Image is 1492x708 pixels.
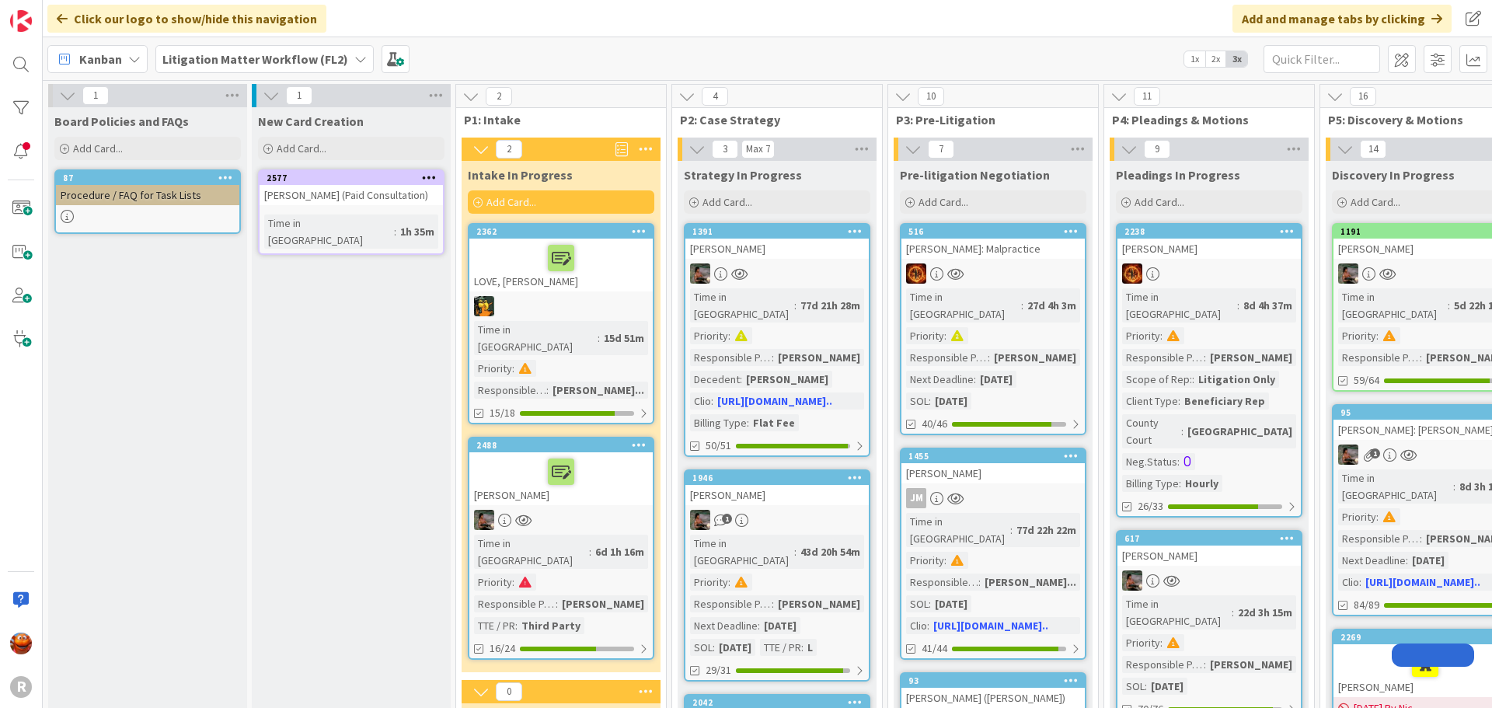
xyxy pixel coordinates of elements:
span: 2x [1205,51,1226,67]
span: : [944,552,946,569]
div: Billing Type [690,414,747,431]
span: : [1160,634,1163,651]
div: Responsible Paralegal [690,349,772,366]
span: : [1177,453,1180,470]
div: Procedure / FAQ for Task Lists [56,185,239,205]
span: 9 [1144,140,1170,159]
span: : [711,392,713,410]
div: Time in [GEOGRAPHIC_DATA] [906,513,1010,547]
div: [PERSON_NAME] [469,452,653,505]
div: 2488 [476,440,653,451]
div: 516 [901,225,1085,239]
span: 84/89 [1354,597,1379,613]
span: 1 [1370,448,1380,459]
div: 87Procedure / FAQ for Task Lists [56,171,239,205]
img: MR [474,296,494,316]
div: Priority [906,552,944,569]
span: Board Policies and FAQs [54,113,189,129]
div: Time in [GEOGRAPHIC_DATA] [690,535,794,569]
div: Time in [GEOGRAPHIC_DATA] [1338,469,1453,504]
div: 2488[PERSON_NAME] [469,438,653,505]
div: Priority [690,574,728,591]
div: MW [1117,570,1301,591]
div: [PERSON_NAME] ([PERSON_NAME]) [901,688,1085,708]
a: [URL][DOMAIN_NAME].. [933,619,1048,633]
span: Intake In Progress [468,167,573,183]
span: : [988,349,990,366]
span: 2 [486,87,512,106]
span: 50/51 [706,438,731,454]
div: TR [1117,263,1301,284]
div: Next Deadline [1338,552,1406,569]
div: [PERSON_NAME] [1117,546,1301,566]
span: : [713,639,715,656]
a: 2238[PERSON_NAME]TRTime in [GEOGRAPHIC_DATA]:8d 4h 37mPriority:Responsible Paralegal:[PERSON_NAME... [1116,223,1302,518]
div: [DATE] [715,639,755,656]
span: : [515,617,518,634]
div: 617 [1124,533,1301,544]
b: Litigation Matter Workflow (FL2) [162,51,348,67]
div: [PERSON_NAME]... [549,382,648,399]
span: 41/44 [922,640,947,657]
span: 16 [1350,87,1376,106]
div: TR [901,263,1085,284]
div: [PERSON_NAME] [558,595,648,612]
span: : [740,371,742,388]
div: Litigation Only [1194,371,1279,388]
img: MW [1338,263,1358,284]
div: [PERSON_NAME]: Malpractice [901,239,1085,259]
div: Responsible Paralegal [1338,349,1420,366]
div: [PERSON_NAME] [901,463,1085,483]
span: : [772,595,774,612]
div: 27d 4h 3m [1023,297,1080,314]
span: : [1160,327,1163,344]
span: : [512,360,514,377]
div: 516 [908,226,1085,237]
div: 1946[PERSON_NAME] [685,471,869,505]
div: Time in [GEOGRAPHIC_DATA] [690,288,794,323]
div: 2577[PERSON_NAME] (Paid Consultation) [260,171,443,205]
div: Next Deadline [690,617,758,634]
span: : [758,617,760,634]
span: : [1010,521,1013,539]
div: [PERSON_NAME] [990,349,1080,366]
span: 0 [496,682,522,701]
span: Pleadings In Progress [1116,167,1240,183]
div: Responsible Paralegal [906,574,978,591]
div: Priority [906,327,944,344]
div: [PERSON_NAME] [685,239,869,259]
div: Next Deadline [906,371,974,388]
span: 1x [1184,51,1205,67]
span: Add Card... [1351,195,1400,209]
div: 87 [56,171,239,185]
span: : [1179,475,1181,492]
span: 11 [1134,87,1160,106]
div: 2577 [267,173,443,183]
span: New Card Creation [258,113,364,129]
div: Responsible Paralegal [1122,656,1204,673]
div: Decedent [690,371,740,388]
a: 87Procedure / FAQ for Task Lists [54,169,241,234]
span: : [929,392,931,410]
span: : [1204,656,1206,673]
div: 1455 [908,451,1085,462]
span: Add Card... [1135,195,1184,209]
span: Add Card... [919,195,968,209]
div: Client Type [1122,392,1178,410]
div: 1946 [692,473,869,483]
span: : [1021,297,1023,314]
div: 15d 51m [600,330,648,347]
img: TR [906,263,926,284]
div: Flat Fee [749,414,799,431]
div: Priority [474,360,512,377]
div: SOL [690,639,713,656]
div: [PERSON_NAME] [742,371,832,388]
div: 2238[PERSON_NAME] [1117,225,1301,259]
div: Beneficiary Rep [1180,392,1269,410]
span: Discovery In Progress [1332,167,1455,183]
div: Time in [GEOGRAPHIC_DATA] [264,214,394,249]
span: P1: Intake [464,112,647,127]
div: 1h 35m [396,223,438,240]
span: : [927,617,929,634]
div: 2238 [1117,225,1301,239]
